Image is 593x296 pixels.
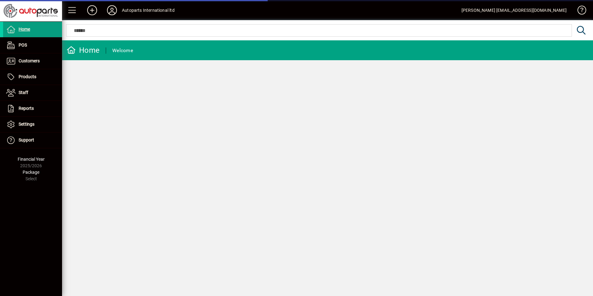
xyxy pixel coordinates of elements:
span: Support [19,137,34,142]
span: Staff [19,90,28,95]
span: Products [19,74,36,79]
a: Settings [3,117,62,132]
button: Profile [102,5,122,16]
div: Autoparts International ltd [122,5,175,15]
span: Settings [19,122,34,127]
a: Staff [3,85,62,101]
span: Reports [19,106,34,111]
span: Home [19,27,30,32]
button: Add [82,5,102,16]
span: Financial Year [18,157,45,162]
span: Customers [19,58,40,63]
div: Welcome [112,46,133,56]
a: Knowledge Base [573,1,585,21]
div: [PERSON_NAME] [EMAIL_ADDRESS][DOMAIN_NAME] [461,5,567,15]
a: Customers [3,53,62,69]
a: Support [3,132,62,148]
a: Products [3,69,62,85]
span: POS [19,43,27,47]
span: Package [23,170,39,175]
a: POS [3,38,62,53]
a: Reports [3,101,62,116]
div: Home [67,45,100,55]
